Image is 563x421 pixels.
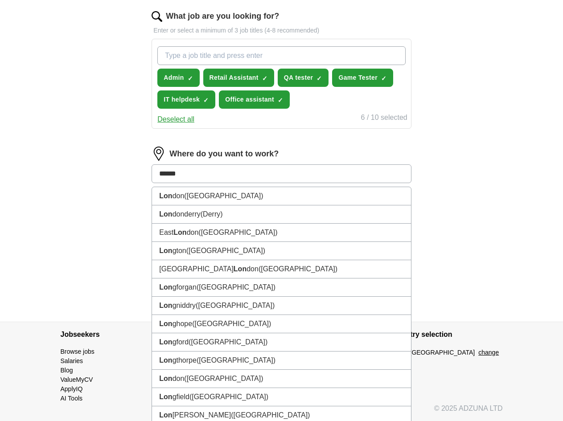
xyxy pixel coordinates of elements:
strong: Lon [159,411,172,419]
strong: Lon [159,356,172,364]
button: change [478,348,499,357]
span: [GEOGRAPHIC_DATA] [410,348,475,357]
li: donderry [152,205,411,224]
div: © 2025 ADZUNA LTD [53,403,510,421]
strong: Lon [159,302,172,309]
a: AI Tools [61,395,83,402]
li: gforgan [152,278,411,297]
p: Enter or select a minimum of 3 job titles (4-8 recommended) [152,26,411,35]
span: ✓ [381,75,386,82]
strong: Lon [234,265,247,273]
a: Salaries [61,357,83,364]
span: (Derry) [201,210,223,218]
li: gton [152,242,411,260]
span: ([GEOGRAPHIC_DATA]) [184,192,263,200]
span: ✓ [188,75,193,82]
strong: Lon [159,283,172,291]
span: Retail Assistant [210,73,259,82]
span: ([GEOGRAPHIC_DATA]) [189,393,268,401]
span: ([GEOGRAPHIC_DATA]) [184,375,263,382]
span: ([GEOGRAPHIC_DATA]) [259,265,337,273]
img: search.png [152,11,162,22]
li: gniddry [152,297,411,315]
strong: Lon [159,375,172,382]
a: Blog [61,367,73,374]
button: IT helpdesk✓ [157,90,215,109]
li: gfield [152,388,411,406]
strong: Lon [159,338,172,346]
img: location.png [152,147,166,161]
li: gthorpe [152,352,411,370]
strong: Lon [159,210,172,218]
span: ([GEOGRAPHIC_DATA]) [198,229,277,236]
strong: Lon [159,247,172,254]
li: East don [152,224,411,242]
span: ([GEOGRAPHIC_DATA]) [197,356,275,364]
button: Game Tester✓ [332,69,393,87]
button: Admin✓ [157,69,199,87]
li: ghope [152,315,411,333]
span: Game Tester [338,73,378,82]
div: 6 / 10 selected [361,112,407,125]
li: [GEOGRAPHIC_DATA] don [152,260,411,278]
span: ([GEOGRAPHIC_DATA]) [231,411,310,419]
span: IT helpdesk [164,95,200,104]
span: ([GEOGRAPHIC_DATA]) [192,320,271,327]
button: Office assistant✓ [219,90,290,109]
span: ✓ [278,97,283,104]
span: Admin [164,73,184,82]
a: ApplyIQ [61,385,83,392]
strong: Lon [159,320,172,327]
span: ([GEOGRAPHIC_DATA]) [197,283,275,291]
strong: Lon [159,393,172,401]
li: don [152,370,411,388]
a: ValueMyCV [61,376,93,383]
a: Browse jobs [61,348,95,355]
li: don [152,187,411,205]
span: ([GEOGRAPHIC_DATA]) [196,302,275,309]
button: Retail Assistant✓ [203,69,274,87]
span: QA tester [284,73,313,82]
span: ([GEOGRAPHIC_DATA]) [186,247,265,254]
button: QA tester✓ [278,69,329,87]
span: ✓ [316,75,322,82]
span: ([GEOGRAPHIC_DATA]) [189,338,267,346]
strong: Lon [173,229,186,236]
span: ✓ [203,97,209,104]
span: ✓ [262,75,267,82]
li: gford [152,333,411,352]
label: Where do you want to work? [169,148,279,160]
strong: Lon [159,192,172,200]
h4: Country selection [392,322,503,347]
label: What job are you looking for? [166,10,279,22]
button: Deselect all [157,114,194,125]
input: Type a job title and press enter [157,46,405,65]
span: Office assistant [225,95,274,104]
